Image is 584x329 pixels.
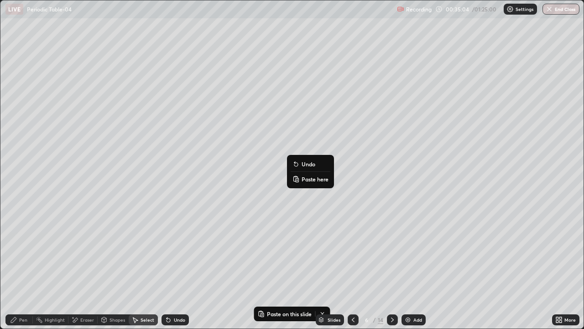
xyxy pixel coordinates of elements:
[267,310,312,318] p: Paste on this slide
[546,5,553,13] img: end-class-cross
[45,318,65,322] div: Highlight
[397,5,404,13] img: recording.375f2c34.svg
[506,5,514,13] img: class-settings-icons
[302,160,315,168] p: Undo
[19,318,27,322] div: Pen
[564,318,576,322] div: More
[362,317,371,323] div: 6
[8,5,21,13] p: LIVE
[516,7,533,11] p: Settings
[542,4,579,15] button: End Class
[141,318,154,322] div: Select
[406,6,432,13] p: Recording
[291,159,330,170] button: Undo
[413,318,422,322] div: Add
[378,316,383,324] div: 14
[291,174,330,185] button: Paste here
[109,318,125,322] div: Shapes
[174,318,185,322] div: Undo
[328,318,340,322] div: Slides
[302,175,328,183] p: Paste here
[256,308,313,319] button: Paste on this slide
[404,316,412,324] img: add-slide-button
[80,318,94,322] div: Eraser
[27,5,72,13] p: Periodic Table-04
[373,317,376,323] div: /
